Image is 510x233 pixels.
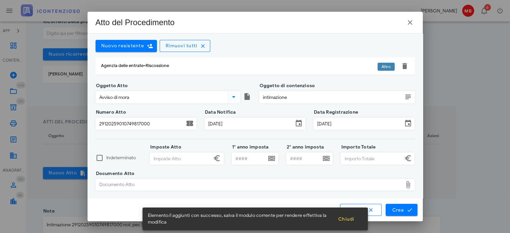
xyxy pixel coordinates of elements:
label: Imposte Atto [148,144,181,151]
span: Annulla [346,207,375,213]
label: Numero Atto [94,109,126,116]
button: Rimuovi tutti [160,40,211,52]
input: #### [287,153,321,164]
input: #### [232,153,266,164]
input: Imposte Atto [150,153,212,164]
button: Annulla [340,204,382,216]
span: Crea [392,207,411,213]
label: Data Registrazione [312,109,358,116]
label: Importo Totale [339,144,376,151]
input: Oggetto Atto [96,92,227,103]
div: Documento Atto [96,179,403,190]
input: Importo Totale [341,153,402,164]
label: 1° anno imposta [230,144,269,151]
span: Altro [382,63,391,71]
input: Numero Atto [96,118,184,129]
label: Oggetto di contenzioso [258,82,315,89]
span: Nuovo resistente [101,43,144,49]
div: Atto del Procedimento [96,17,175,28]
label: 2° anno imposta [285,144,324,151]
label: Data Notifica [203,109,236,116]
button: Nuovo resistente [96,40,157,52]
div: Agenzia delle entrate-Riscossione [101,63,378,68]
label: Oggetto Atto [94,82,128,89]
label: Indeterminato [106,155,142,161]
button: Elimina [401,62,409,70]
label: Documento Atto [94,170,135,177]
button: Crea [386,204,417,216]
input: Oggetto di contenzioso [260,92,403,103]
span: Rimuovi tutti [165,43,197,49]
